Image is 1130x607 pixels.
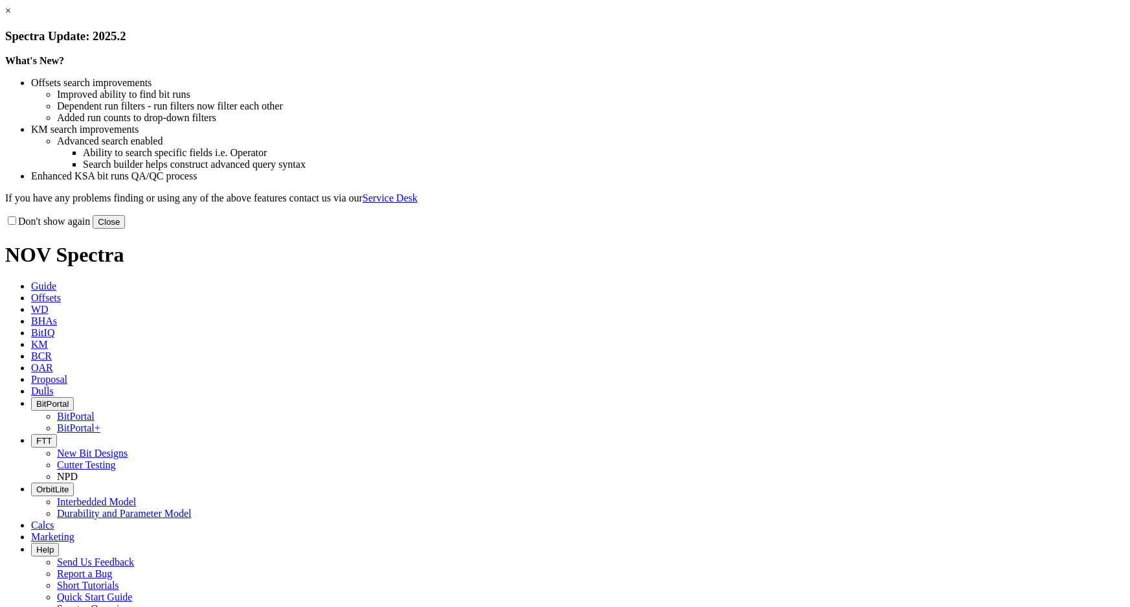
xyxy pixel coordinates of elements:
[57,411,95,422] a: BitPortal
[31,304,49,315] span: WD
[5,55,64,66] strong: What's New?
[5,243,1125,267] h1: NOV Spectra
[31,77,1125,89] li: Offsets search improvements
[83,147,1125,159] li: Ability to search specific fields i.e. Operator
[57,135,1125,147] li: Advanced search enabled
[31,327,54,338] span: BitIQ
[36,399,69,409] span: BitPortal
[31,531,74,542] span: Marketing
[57,591,132,602] a: Quick Start Guide
[57,496,136,507] a: Interbedded Model
[31,350,52,361] span: BCR
[36,545,54,555] span: Help
[57,112,1125,124] li: Added run counts to drop-down filters
[31,170,1125,182] li: Enhanced KSA bit runs QA/QC process
[31,315,57,326] span: BHAs
[5,192,1125,204] p: If you have any problems finding or using any of the above features contact us via our
[57,508,192,519] a: Durability and Parameter Model
[5,5,11,16] a: ×
[8,216,16,225] input: Don't show again
[363,192,418,203] a: Service Desk
[36,485,69,494] span: OrbitLite
[83,159,1125,170] li: Search builder helps construct advanced query syntax
[57,448,128,459] a: New Bit Designs
[31,339,48,350] span: KM
[31,520,54,531] span: Calcs
[93,215,125,229] button: Close
[31,292,61,303] span: Offsets
[57,568,112,579] a: Report a Bug
[5,29,1125,43] h3: Spectra Update: 2025.2
[31,374,67,385] span: Proposal
[57,422,100,433] a: BitPortal+
[57,580,119,591] a: Short Tutorials
[57,459,116,470] a: Cutter Testing
[57,556,134,567] a: Send Us Feedback
[31,124,1125,135] li: KM search improvements
[31,385,54,396] span: Dulls
[36,436,52,446] span: FTT
[57,100,1125,112] li: Dependent run filters - run filters now filter each other
[31,362,53,373] span: OAR
[5,216,90,227] label: Don't show again
[31,281,56,292] span: Guide
[57,89,1125,100] li: Improved ability to find bit runs
[57,471,78,482] a: NPD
